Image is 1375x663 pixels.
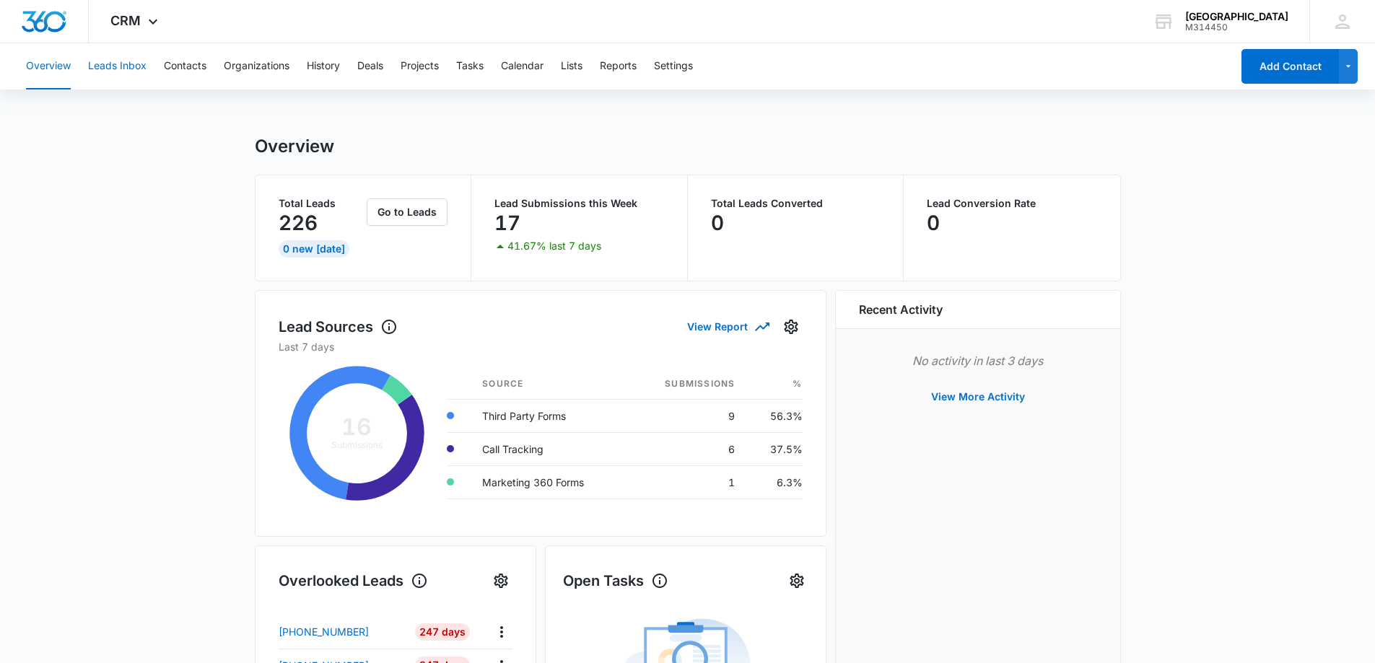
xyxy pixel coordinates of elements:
td: 1 [629,465,746,499]
button: Leads Inbox [88,43,147,89]
button: Settings [785,569,808,592]
td: 56.3% [746,399,802,432]
button: Go to Leads [367,198,448,226]
p: Total Leads Converted [711,198,881,208]
div: 0 New [DATE] [279,240,349,258]
button: Organizations [224,43,289,89]
td: 9 [629,399,746,432]
h1: Overview [255,136,334,157]
button: Settings [489,569,512,592]
p: 0 [927,211,940,234]
p: Total Leads [279,198,365,208]
div: account id [1185,22,1288,32]
button: View Report [687,314,768,339]
button: Reports [600,43,637,89]
button: Settings [780,315,803,338]
td: Marketing 360 Forms [471,465,629,499]
td: 37.5% [746,432,802,465]
p: 226 [279,211,318,234]
button: Lists [561,43,582,89]
p: Lead Conversion Rate [927,198,1097,208]
p: Lead Submissions this Week [494,198,664,208]
button: Contacts [164,43,206,89]
button: Projects [401,43,439,89]
p: 0 [711,211,724,234]
div: account name [1185,11,1288,22]
td: 6.3% [746,465,802,499]
a: [PHONE_NUMBER] [279,624,405,639]
button: View More Activity [917,379,1039,414]
p: [PHONE_NUMBER] [279,624,369,639]
h1: Lead Sources [279,316,398,338]
h1: Overlooked Leads [279,570,428,592]
button: Overview [26,43,71,89]
button: Add Contact [1241,49,1339,84]
button: Actions [490,620,512,643]
div: 247 Days [415,623,470,641]
th: % [746,369,802,400]
p: 41.67% last 7 days [507,241,601,251]
a: Go to Leads [367,206,448,218]
th: Source [471,369,629,400]
button: Settings [654,43,693,89]
th: Submissions [629,369,746,400]
button: Deals [357,43,383,89]
td: Call Tracking [471,432,629,465]
button: Calendar [501,43,544,89]
td: 6 [629,432,746,465]
span: CRM [110,13,141,28]
p: 17 [494,211,520,234]
button: Tasks [456,43,484,89]
p: Last 7 days [279,339,803,354]
button: History [307,43,340,89]
p: No activity in last 3 days [859,352,1097,369]
h6: Recent Activity [859,301,943,318]
td: Third Party Forms [471,399,629,432]
h1: Open Tasks [563,570,668,592]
